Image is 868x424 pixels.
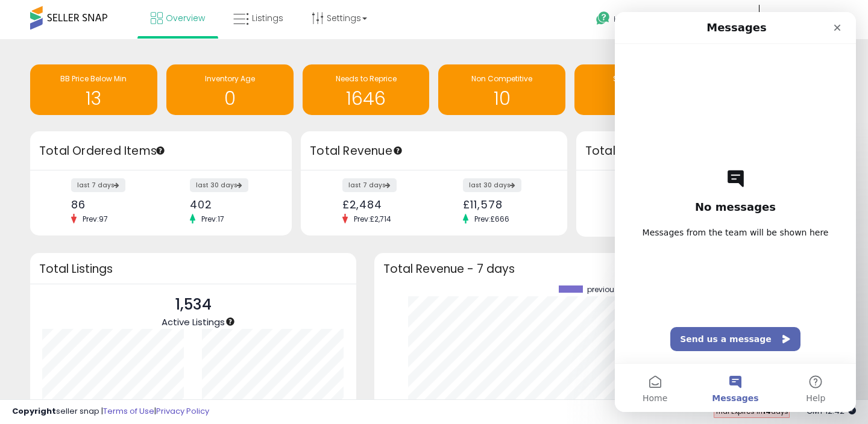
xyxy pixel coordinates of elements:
span: Active Listings [162,316,225,328]
div: Tooltip anchor [392,145,403,156]
div: 86 [71,198,152,211]
div: 402 [190,198,271,211]
span: BB Price Below Min [60,73,127,84]
h1: 0 [172,89,288,108]
span: Selling @ Max [613,73,664,84]
i: Get Help [596,11,611,26]
strong: Copyright [12,405,56,417]
a: Privacy Policy [156,405,209,417]
a: Non Competitive 10 [438,64,565,115]
label: last 7 days [71,178,125,192]
div: Tooltip anchor [155,145,166,156]
span: Listings [252,12,283,24]
span: Prev: £2,714 [348,214,397,224]
span: Overview [166,12,205,24]
span: Prev: 97 [77,214,114,224]
label: last 30 days [463,178,521,192]
a: Inventory Age 0 [166,64,294,115]
a: Selling @ Max 0 [574,64,702,115]
h3: Total Revenue - 7 days [383,264,829,273]
a: Help [587,2,650,39]
span: Non Competitive [471,73,532,84]
label: last 7 days [342,178,397,192]
h3: Total Revenue [310,143,558,160]
label: last 30 days [190,178,248,192]
span: Inventory Age [205,73,255,84]
h3: Total Ordered Items [39,143,283,160]
h1: 10 [444,89,559,108]
div: Tooltip anchor [225,316,236,327]
a: Terms of Use [103,405,154,417]
h1: 1646 [309,89,424,108]
h1: 0 [580,89,696,108]
h3: Total Profit [585,143,829,160]
span: Prev: £666 [468,214,515,224]
div: £11,578 [463,198,546,211]
span: previous [587,285,618,294]
p: 1,534 [162,293,225,316]
a: BB Price Below Min 13 [30,64,157,115]
a: Needs to Reprice 1646 [303,64,430,115]
iframe: To enrich screen reader interactions, please activate Accessibility in Grammarly extension settings [615,12,856,412]
span: Needs to Reprice [336,73,397,84]
div: seller snap | | [12,406,209,417]
span: Help [614,14,630,24]
span: Prev: 17 [195,214,230,224]
h1: 13 [36,89,151,108]
div: £2,484 [342,198,425,211]
h3: Total Listings [39,264,347,273]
